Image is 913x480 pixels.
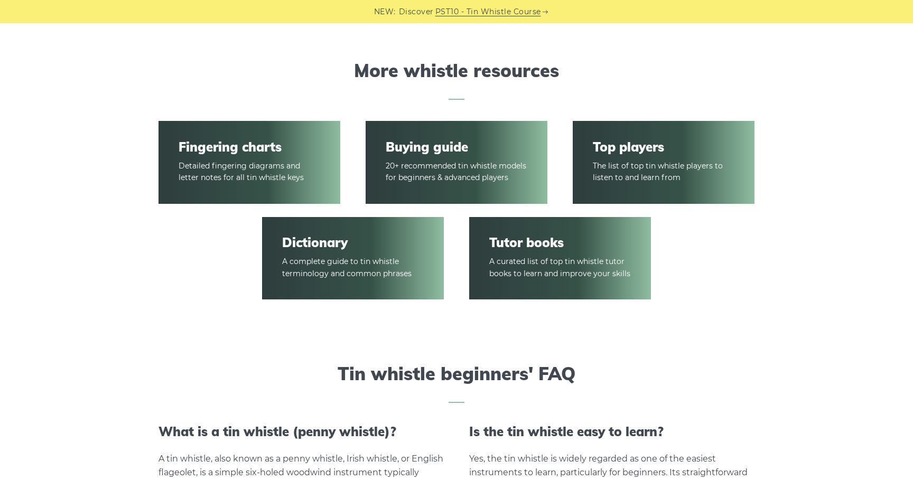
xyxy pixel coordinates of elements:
[386,139,527,155] a: Buying guide
[159,60,754,100] h2: More whistle resources
[159,424,444,439] h3: What is a tin whistle (penny whistle)?
[469,424,754,439] h3: Is the tin whistle easy to learn?
[179,139,320,155] a: Fingering charts
[435,6,541,18] a: PST10 - Tin Whistle Course
[282,235,423,250] a: Dictionary
[159,363,754,403] h2: Tin whistle beginners' FAQ
[399,6,434,18] span: Discover
[489,235,630,250] a: Tutor books
[374,6,396,18] span: NEW:
[593,139,734,155] a: Top players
